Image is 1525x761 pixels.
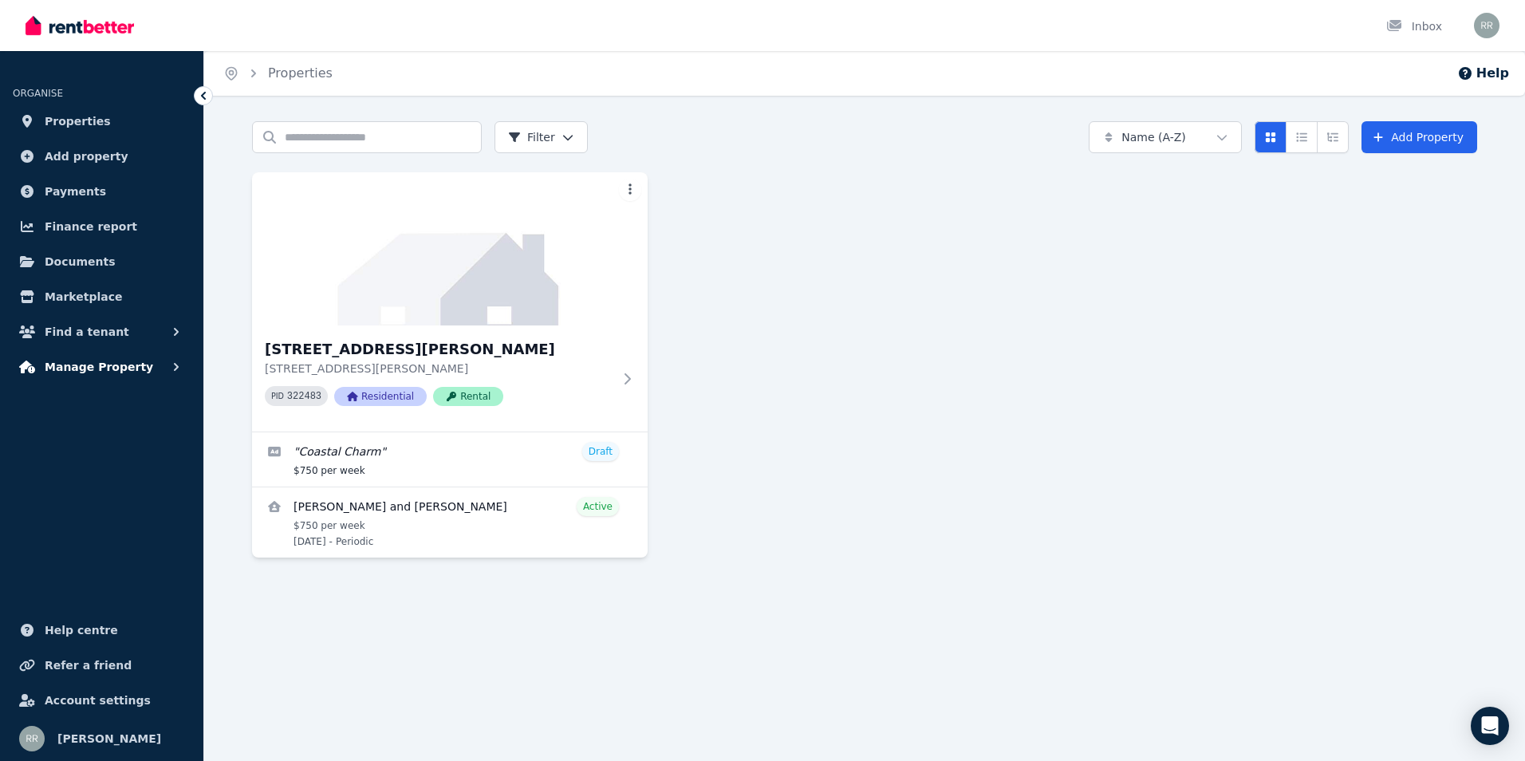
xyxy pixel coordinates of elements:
h3: [STREET_ADDRESS][PERSON_NAME] [265,338,613,361]
span: Marketplace [45,287,122,306]
span: Documents [45,252,116,271]
img: Reuben Reid [1474,13,1499,38]
img: Reuben Reid [19,726,45,751]
a: Add property [13,140,191,172]
a: Finance report [13,211,191,242]
a: Marketplace [13,281,191,313]
button: Name (A-Z) [1089,121,1242,153]
a: Documents [13,246,191,278]
button: Find a tenant [13,316,191,348]
button: More options [619,179,641,201]
a: 179 Abbett Street, Scarborough[STREET_ADDRESS][PERSON_NAME][STREET_ADDRESS][PERSON_NAME]PID 32248... [252,172,648,432]
span: [PERSON_NAME] [57,729,161,748]
a: Payments [13,175,191,207]
img: RentBetter [26,14,134,37]
a: Edit listing: Coastal Charm [252,432,648,487]
span: Finance report [45,217,137,236]
span: Properties [45,112,111,131]
button: Compact list view [1286,121,1318,153]
span: Residential [334,387,427,406]
nav: Breadcrumb [204,51,352,96]
img: 179 Abbett Street, Scarborough [252,172,648,325]
button: Help [1457,64,1509,83]
a: Account settings [13,684,191,716]
span: Filter [508,129,555,145]
span: Help centre [45,621,118,640]
a: Properties [268,65,333,81]
button: Filter [495,121,588,153]
span: Payments [45,182,106,201]
div: View options [1255,121,1349,153]
small: PID [271,392,284,400]
a: Properties [13,105,191,137]
span: Add property [45,147,128,166]
span: Account settings [45,691,151,710]
button: Expanded list view [1317,121,1349,153]
a: View details for Laura Jane Gordon and Samantha Whitmore [252,487,648,558]
span: Name (A-Z) [1121,129,1186,145]
span: Find a tenant [45,322,129,341]
p: [STREET_ADDRESS][PERSON_NAME] [265,361,613,377]
code: 322483 [287,391,321,402]
button: Manage Property [13,351,191,383]
a: Refer a friend [13,649,191,681]
span: Refer a friend [45,656,132,675]
div: Inbox [1386,18,1442,34]
span: Manage Property [45,357,153,377]
span: ORGANISE [13,88,63,99]
a: Add Property [1361,121,1477,153]
span: Rental [433,387,503,406]
div: Open Intercom Messenger [1471,707,1509,745]
a: Help centre [13,614,191,646]
button: Card view [1255,121,1287,153]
